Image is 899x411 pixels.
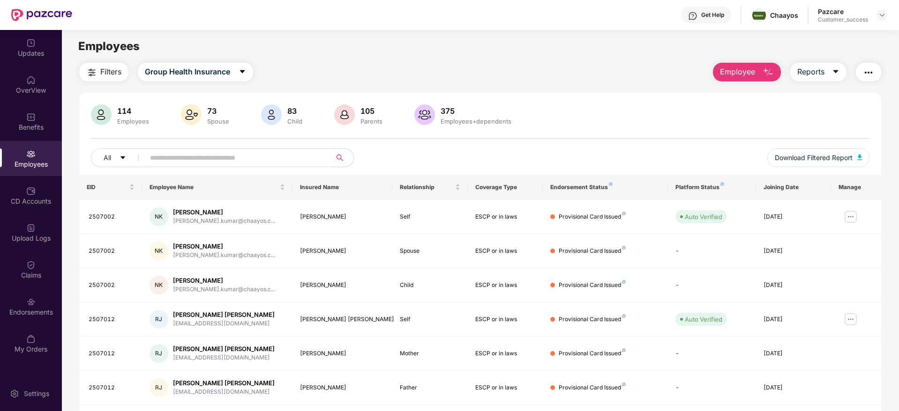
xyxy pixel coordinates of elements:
span: Relationship [400,183,453,191]
div: NK [150,207,168,226]
div: [DATE] [764,247,824,256]
div: [EMAIL_ADDRESS][DOMAIN_NAME] [173,388,275,396]
img: svg+xml;base64,PHN2ZyB4bWxucz0iaHR0cDovL3d3dy53My5vcmcvMjAwMC9zdmciIHdpZHRoPSI4IiBoZWlnaHQ9IjgiIH... [622,382,626,386]
th: Coverage Type [468,175,543,200]
img: svg+xml;base64,PHN2ZyBpZD0iRHJvcGRvd24tMzJ4MzIiIHhtbG5zPSJodHRwOi8vd3d3LnczLm9yZy8yMDAwL3N2ZyIgd2... [878,11,886,19]
span: caret-down [120,154,126,162]
div: 73 [205,106,231,116]
div: [PERSON_NAME].kumar@chaayos.c... [173,251,275,260]
img: New Pazcare Logo [11,9,72,21]
span: caret-down [832,68,839,76]
div: ESCP or in laws [475,349,535,358]
div: Self [400,315,460,324]
div: [PERSON_NAME] [PERSON_NAME] [173,345,275,353]
img: svg+xml;base64,PHN2ZyB4bWxucz0iaHR0cDovL3d3dy53My5vcmcvMjAwMC9zdmciIHdpZHRoPSI4IiBoZWlnaHQ9IjgiIH... [622,280,626,284]
span: Employee Name [150,183,278,191]
img: svg+xml;base64,PHN2ZyBpZD0iU2V0dGluZy0yMHgyMCIgeG1sbnM9Imh0dHA6Ly93d3cudzMub3JnLzIwMDAvc3ZnIiB3aW... [10,389,19,398]
span: Group Health Insurance [145,66,230,78]
div: [DATE] [764,349,824,358]
img: chaayos.jpeg [752,12,766,20]
button: Employee [713,63,781,81]
div: 2507012 [89,383,135,392]
div: [PERSON_NAME] [300,281,385,290]
span: search [330,154,349,161]
div: Chaayos [770,11,798,20]
div: [DATE] [764,315,824,324]
div: [PERSON_NAME] [PERSON_NAME] [300,315,385,324]
div: [PERSON_NAME] [300,349,385,358]
th: Employee Name [142,175,292,200]
img: svg+xml;base64,PHN2ZyBpZD0iQ0RfQWNjb3VudHMiIGRhdGEtbmFtZT0iQ0QgQWNjb3VudHMiIHhtbG5zPSJodHRwOi8vd3... [26,186,36,196]
span: Download Filtered Report [775,153,853,163]
img: svg+xml;base64,PHN2ZyBpZD0iVXBkYXRlZCIgeG1sbnM9Imh0dHA6Ly93d3cudzMub3JnLzIwMDAvc3ZnIiB3aWR0aD0iMj... [26,38,36,48]
div: Auto Verified [685,315,722,324]
div: [PERSON_NAME] [PERSON_NAME] [173,379,275,388]
div: Customer_success [818,16,868,23]
td: - [668,371,756,405]
button: Download Filtered Report [767,148,869,167]
div: [PERSON_NAME] [173,208,275,217]
div: [PERSON_NAME] [173,242,275,251]
img: svg+xml;base64,PHN2ZyB4bWxucz0iaHR0cDovL3d3dy53My5vcmcvMjAwMC9zdmciIHdpZHRoPSI4IiBoZWlnaHQ9IjgiIH... [609,182,613,186]
div: Auto Verified [685,212,722,221]
div: [PERSON_NAME] [PERSON_NAME] [173,310,275,319]
img: svg+xml;base64,PHN2ZyB4bWxucz0iaHR0cDovL3d3dy53My5vcmcvMjAwMC9zdmciIHdpZHRoPSI4IiBoZWlnaHQ9IjgiIH... [622,348,626,352]
div: 2507002 [89,247,135,256]
div: 114 [115,106,151,116]
img: manageButton [843,209,858,224]
img: svg+xml;base64,PHN2ZyBpZD0iSGVscC0zMngzMiIgeG1sbnM9Imh0dHA6Ly93d3cudzMub3JnLzIwMDAvc3ZnIiB3aWR0aD... [688,11,697,21]
div: Parents [359,117,384,125]
div: RJ [150,344,168,363]
div: Platform Status [675,183,748,191]
div: [PERSON_NAME] [300,247,385,256]
img: svg+xml;base64,PHN2ZyB4bWxucz0iaHR0cDovL3d3dy53My5vcmcvMjAwMC9zdmciIHhtbG5zOnhsaW5rPSJodHRwOi8vd3... [414,104,435,125]
div: Settings [21,389,52,398]
div: [PERSON_NAME].kumar@chaayos.c... [173,217,275,226]
button: Filters [79,63,128,81]
div: [EMAIL_ADDRESS][DOMAIN_NAME] [173,353,275,362]
img: svg+xml;base64,PHN2ZyB4bWxucz0iaHR0cDovL3d3dy53My5vcmcvMjAwMC9zdmciIHhtbG5zOnhsaW5rPSJodHRwOi8vd3... [91,104,112,125]
div: 105 [359,106,384,116]
span: EID [87,183,127,191]
div: ESCP or in laws [475,315,535,324]
td: - [668,234,756,268]
th: Joining Date [756,175,831,200]
img: svg+xml;base64,PHN2ZyB4bWxucz0iaHR0cDovL3d3dy53My5vcmcvMjAwMC9zdmciIHdpZHRoPSIyNCIgaGVpZ2h0PSIyNC... [86,67,97,78]
img: svg+xml;base64,PHN2ZyB4bWxucz0iaHR0cDovL3d3dy53My5vcmcvMjAwMC9zdmciIHhtbG5zOnhsaW5rPSJodHRwOi8vd3... [857,154,862,160]
img: svg+xml;base64,PHN2ZyB4bWxucz0iaHR0cDovL3d3dy53My5vcmcvMjAwMC9zdmciIHdpZHRoPSI4IiBoZWlnaHQ9IjgiIH... [622,314,626,318]
div: ESCP or in laws [475,247,535,256]
div: Pazcare [818,7,868,16]
div: Child [400,281,460,290]
div: Child [285,117,304,125]
div: 375 [439,106,513,116]
td: - [668,337,756,371]
img: svg+xml;base64,PHN2ZyB4bWxucz0iaHR0cDovL3d3dy53My5vcmcvMjAwMC9zdmciIHdpZHRoPSIyNCIgaGVpZ2h0PSIyNC... [863,67,874,78]
img: svg+xml;base64,PHN2ZyB4bWxucz0iaHR0cDovL3d3dy53My5vcmcvMjAwMC9zdmciIHhtbG5zOnhsaW5rPSJodHRwOi8vd3... [261,104,282,125]
button: Group Health Insurancecaret-down [138,63,253,81]
img: svg+xml;base64,PHN2ZyB4bWxucz0iaHR0cDovL3d3dy53My5vcmcvMjAwMC9zdmciIHdpZHRoPSI4IiBoZWlnaHQ9IjgiIH... [622,212,626,215]
div: RJ [150,310,168,329]
img: svg+xml;base64,PHN2ZyB4bWxucz0iaHR0cDovL3d3dy53My5vcmcvMjAwMC9zdmciIHdpZHRoPSI4IiBoZWlnaHQ9IjgiIH... [622,246,626,250]
div: 2507002 [89,213,135,221]
div: Provisional Card Issued [559,213,626,221]
div: [DATE] [764,383,824,392]
div: NK [150,276,168,294]
div: Provisional Card Issued [559,315,626,324]
div: 2507002 [89,281,135,290]
div: Spouse [205,117,231,125]
div: [PERSON_NAME] [300,213,385,221]
th: EID [79,175,142,200]
div: 2507012 [89,315,135,324]
span: All [104,153,111,163]
div: Employees [115,117,151,125]
span: Filters [100,66,121,78]
span: caret-down [239,68,246,76]
div: ESCP or in laws [475,213,535,221]
img: svg+xml;base64,PHN2ZyBpZD0iVXBsb2FkX0xvZ3MiIGRhdGEtbmFtZT0iVXBsb2FkIExvZ3MiIHhtbG5zPSJodHRwOi8vd3... [26,223,36,233]
img: svg+xml;base64,PHN2ZyBpZD0iRW5kb3JzZW1lbnRzIiB4bWxucz0iaHR0cDovL3d3dy53My5vcmcvMjAwMC9zdmciIHdpZH... [26,297,36,307]
div: Employees+dependents [439,117,513,125]
div: Provisional Card Issued [559,247,626,256]
span: Employee [720,66,755,78]
div: 83 [285,106,304,116]
div: 2507012 [89,349,135,358]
